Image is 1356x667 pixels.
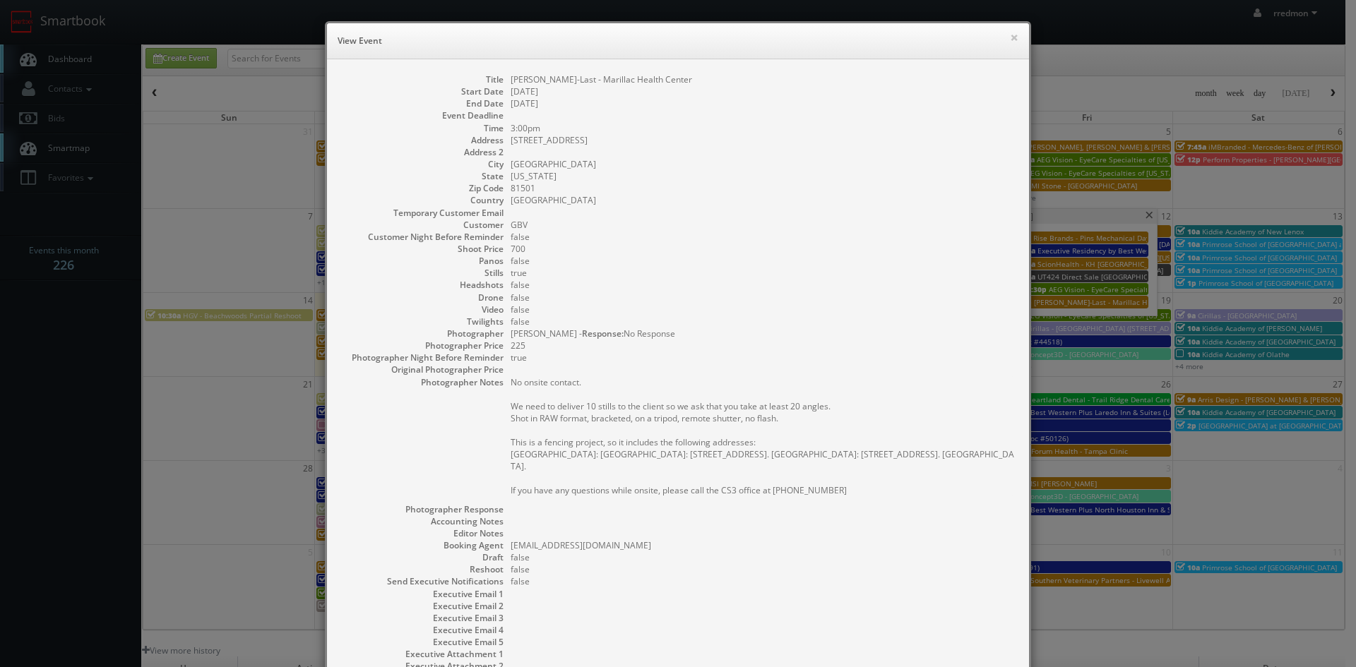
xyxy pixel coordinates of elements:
dd: true [511,351,1015,363]
dd: [GEOGRAPHIC_DATA] [511,158,1015,170]
dt: Shoot Price [341,243,504,255]
dt: Editor Notes [341,527,504,539]
dd: false [511,316,1015,328]
dd: 81501 [511,182,1015,194]
pre: No onsite contact. We need to deliver 10 stills to the client so we ask that you take at least 20... [511,376,1015,496]
dt: Executive Email 4 [341,624,504,636]
dt: City [341,158,504,170]
dt: Executive Email 1 [341,588,504,600]
dt: Start Date [341,85,504,97]
dd: GBV [511,219,1015,231]
dd: [DATE] [511,85,1015,97]
dd: true [511,267,1015,279]
dt: Temporary Customer Email [341,207,504,219]
dt: End Date [341,97,504,109]
dt: Customer Night Before Reminder [341,231,504,243]
dt: Booking Agent [341,539,504,551]
dt: Executive Email 2 [341,600,504,612]
dt: Address 2 [341,146,504,158]
dd: [GEOGRAPHIC_DATA] [511,194,1015,206]
dt: Panos [341,255,504,267]
h6: View Event [338,34,1018,48]
dt: Original Photographer Price [341,363,504,375]
dt: Photographer Price [341,339,504,351]
dt: Twilights [341,316,504,328]
dd: [US_STATE] [511,170,1015,182]
dt: Executive Email 5 [341,636,504,648]
dt: Reshoot [341,563,504,575]
dd: false [511,279,1015,291]
dt: State [341,170,504,182]
dt: Customer [341,219,504,231]
button: × [1010,32,1018,42]
dd: false [511,551,1015,563]
dd: [EMAIL_ADDRESS][DOMAIN_NAME] [511,539,1015,551]
dd: false [511,231,1015,243]
dd: false [511,292,1015,304]
dt: Event Deadline [341,109,504,121]
dd: [STREET_ADDRESS] [511,134,1015,146]
dd: 700 [511,243,1015,255]
dt: Draft [341,551,504,563]
dd: false [511,255,1015,267]
dt: Address [341,134,504,146]
dd: 225 [511,339,1015,351]
dd: [DATE] [511,97,1015,109]
dt: Accounting Notes [341,515,504,527]
dt: Photographer Night Before Reminder [341,351,504,363]
dt: Photographer [341,328,504,339]
dt: Title [341,73,504,85]
dt: Zip Code [341,182,504,194]
dd: false [511,575,1015,587]
dt: Drone [341,292,504,304]
dt: Headshots [341,279,504,291]
dd: [PERSON_NAME] - No Response [511,328,1015,339]
dt: Photographer Response [341,503,504,515]
b: Response: [582,328,624,339]
dt: Executive Attachment 1 [341,648,504,660]
dd: 3:00pm [511,122,1015,134]
dd: false [511,304,1015,316]
dt: Time [341,122,504,134]
dd: false [511,563,1015,575]
dt: Country [341,194,504,206]
dt: Video [341,304,504,316]
dt: Photographer Notes [341,376,504,388]
dt: Send Executive Notifications [341,575,504,587]
dd: [PERSON_NAME]-Last - Marillac Health Center [511,73,1015,85]
dt: Executive Email 3 [341,612,504,624]
dt: Stills [341,267,504,279]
